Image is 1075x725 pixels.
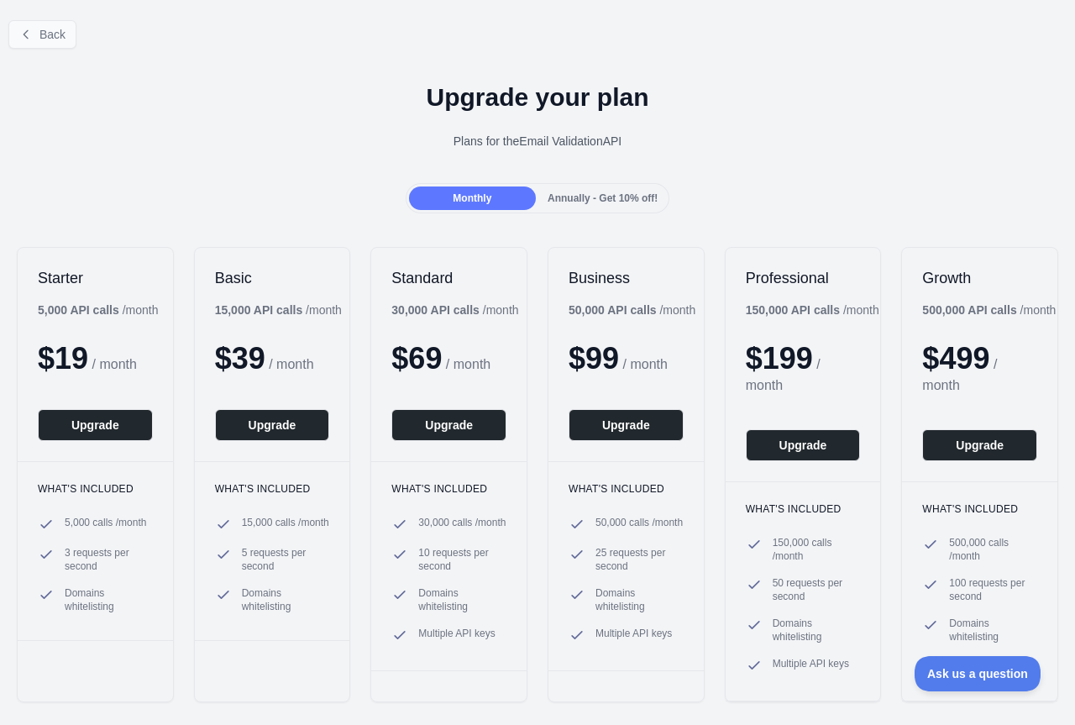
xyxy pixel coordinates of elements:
[915,656,1041,691] iframe: Toggle Customer Support
[922,303,1016,317] b: 500,000 API calls
[569,302,695,318] div: / month
[569,341,619,376] span: $ 99
[391,302,518,318] div: / month
[746,268,861,288] h2: Professional
[922,268,1037,288] h2: Growth
[746,303,840,317] b: 150,000 API calls
[391,341,442,376] span: $ 69
[391,303,480,317] b: 30,000 API calls
[569,268,684,288] h2: Business
[569,303,657,317] b: 50,000 API calls
[922,302,1056,318] div: / month
[746,302,879,318] div: / month
[922,341,989,376] span: $ 499
[391,268,506,288] h2: Standard
[746,341,813,376] span: $ 199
